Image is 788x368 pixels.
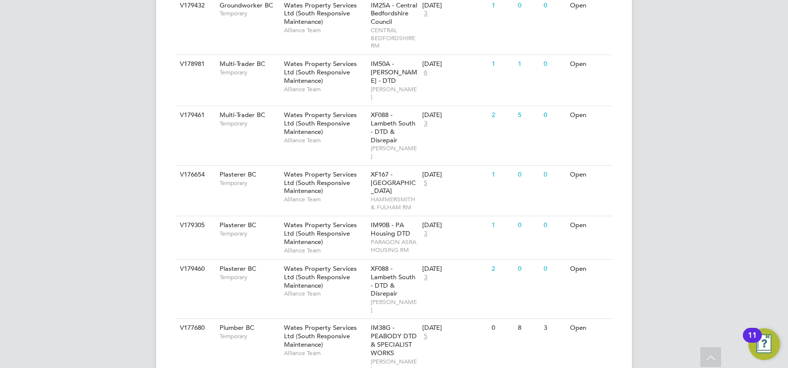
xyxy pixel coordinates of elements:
[422,324,487,332] div: [DATE]
[284,26,366,34] span: Alliance Team
[371,323,417,357] span: IM38G - PEABODY DTD & SPECIALIST WORKS
[371,195,418,211] span: HAMMERSMITH & FULHAM RM
[515,319,541,337] div: 8
[489,216,515,235] div: 1
[220,230,279,238] span: Temporary
[489,260,515,278] div: 2
[220,221,256,229] span: Plasterer BC
[371,60,417,85] span: IM50A - [PERSON_NAME] - DTD
[220,60,265,68] span: Multi-Trader BC
[422,221,487,230] div: [DATE]
[177,216,212,235] div: V179305
[567,216,611,235] div: Open
[541,106,567,124] div: 0
[489,106,515,124] div: 2
[541,319,567,337] div: 3
[220,332,279,340] span: Temporary
[515,106,541,124] div: 5
[371,26,418,50] span: CENTRAL BEDFORDSHIRE RM
[220,273,279,281] span: Temporary
[284,85,366,93] span: Alliance Team
[541,216,567,235] div: 0
[422,230,429,238] span: 3
[220,179,279,187] span: Temporary
[422,273,429,282] span: 3
[177,260,212,278] div: V179460
[515,216,541,235] div: 0
[489,166,515,184] div: 1
[422,265,487,273] div: [DATE]
[220,264,256,273] span: Plasterer BC
[371,85,418,101] span: [PERSON_NAME]
[489,55,515,73] div: 1
[284,136,366,144] span: Alliance Team
[220,9,279,17] span: Temporary
[371,1,417,26] span: IM25A - Central Bedfordshire Council
[284,195,366,203] span: Alliance Team
[489,319,515,337] div: 0
[284,264,357,290] span: Wates Property Services Ltd (South Responsive Maintenance)
[220,323,254,332] span: Plumber BC
[422,1,487,10] div: [DATE]
[371,238,418,253] span: PARAGON ASRA HOUSING RM
[220,120,279,127] span: Temporary
[220,68,279,76] span: Temporary
[177,106,212,124] div: V179461
[220,170,256,179] span: Plasterer BC
[515,166,541,184] div: 0
[284,323,357,349] span: Wates Property Services Ltd (South Responsive Maintenance)
[567,260,611,278] div: Open
[541,55,567,73] div: 0
[567,319,611,337] div: Open
[422,171,487,179] div: [DATE]
[422,9,429,18] span: 3
[220,111,265,119] span: Multi-Trader BC
[284,290,366,298] span: Alliance Team
[371,221,410,238] span: IM90B - PA Housing DTD
[541,166,567,184] div: 0
[567,106,611,124] div: Open
[748,335,757,348] div: 11
[284,1,357,26] span: Wates Property Services Ltd (South Responsive Maintenance)
[422,68,429,77] span: 6
[177,319,212,337] div: V177680
[284,246,366,254] span: Alliance Team
[422,60,487,68] div: [DATE]
[422,120,429,128] span: 3
[177,55,212,73] div: V178981
[371,170,416,195] span: XF167 - [GEOGRAPHIC_DATA]
[371,111,415,144] span: XF088 - Lambeth South - DTD & Disrepair
[567,166,611,184] div: Open
[515,55,541,73] div: 1
[748,328,780,360] button: Open Resource Center, 11 new notifications
[371,264,415,298] span: XF088 - Lambeth South - DTD & Disrepair
[177,166,212,184] div: V176654
[371,298,418,313] span: [PERSON_NAME]
[515,260,541,278] div: 0
[284,349,366,357] span: Alliance Team
[567,55,611,73] div: Open
[220,1,273,9] span: Groundworker BC
[541,260,567,278] div: 0
[284,111,357,136] span: Wates Property Services Ltd (South Responsive Maintenance)
[284,170,357,195] span: Wates Property Services Ltd (South Responsive Maintenance)
[371,144,418,160] span: [PERSON_NAME]
[284,60,357,85] span: Wates Property Services Ltd (South Responsive Maintenance)
[422,111,487,120] div: [DATE]
[422,179,429,187] span: 5
[284,221,357,246] span: Wates Property Services Ltd (South Responsive Maintenance)
[422,332,429,341] span: 5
